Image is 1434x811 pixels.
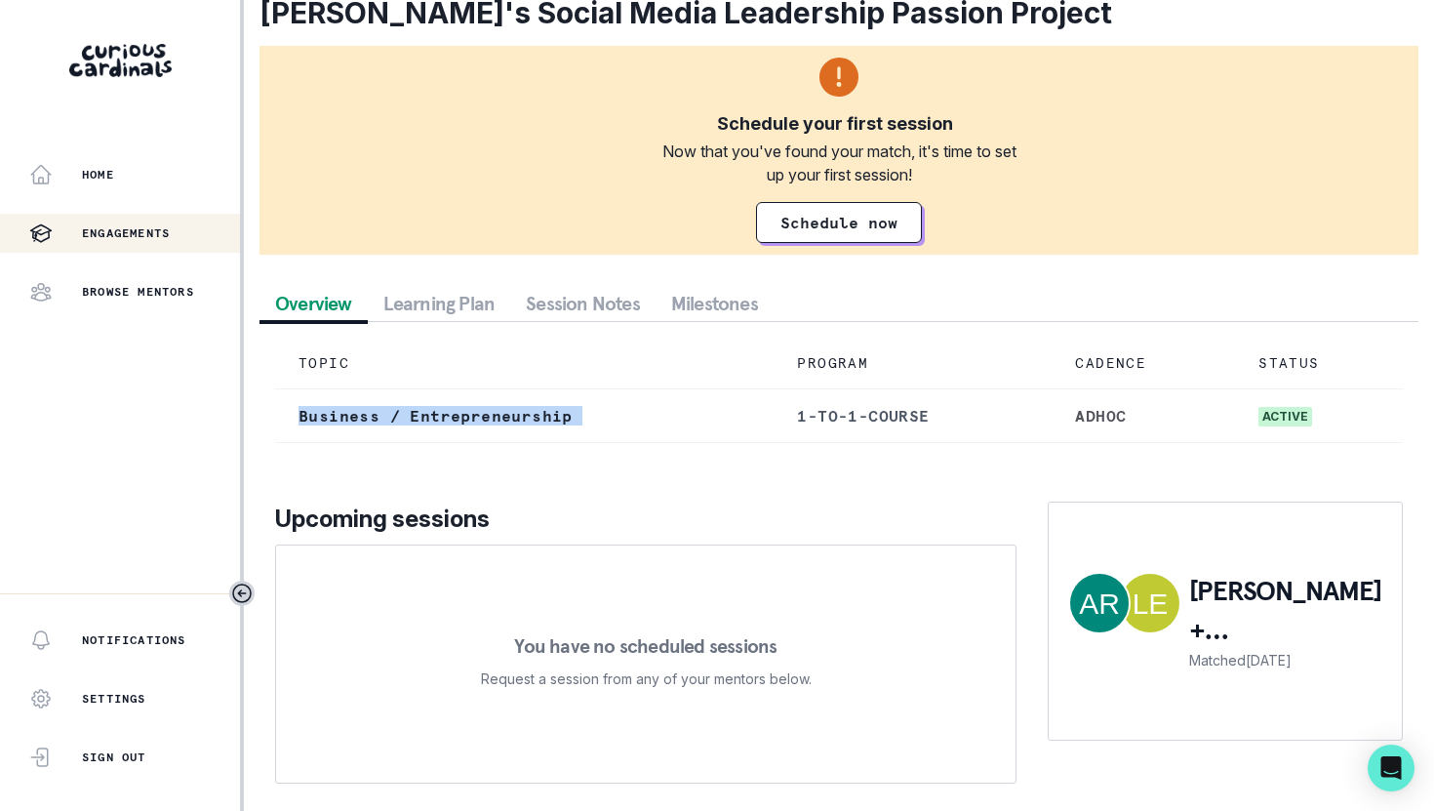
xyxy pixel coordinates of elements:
[229,581,255,606] button: Toggle sidebar
[82,284,194,300] p: Browse Mentors
[656,286,774,321] button: Milestones
[1052,338,1235,389] td: CADENCE
[1258,407,1312,426] span: active
[275,389,774,443] td: Business / Entrepreneurship
[275,502,1016,537] p: Upcoming sessions
[275,338,774,389] td: TOPIC
[510,286,656,321] button: Session Notes
[652,140,1026,186] div: Now that you've found your match, it's time to set up your first session!
[368,286,511,321] button: Learning Plan
[1070,574,1129,632] img: Alexandra Roe
[69,44,172,77] img: Curious Cardinals Logo
[82,750,146,765] p: Sign Out
[717,112,953,136] div: Schedule your first session
[82,167,114,182] p: Home
[1189,572,1382,650] p: [PERSON_NAME] + [PERSON_NAME]
[756,202,922,243] a: Schedule now
[1121,574,1179,632] img: Lexie Elkind
[259,286,368,321] button: Overview
[774,389,1052,443] td: 1-to-1-course
[774,338,1052,389] td: PROGRAM
[481,668,812,691] p: Request a session from any of your mentors below.
[1189,650,1382,670] p: Matched [DATE]
[1235,338,1403,389] td: STATUS
[82,225,170,241] p: Engagements
[82,691,146,707] p: Settings
[514,636,777,656] p: You have no scheduled sessions
[82,632,186,648] p: Notifications
[1052,389,1235,443] td: adhoc
[1368,745,1414,791] div: Open Intercom Messenger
